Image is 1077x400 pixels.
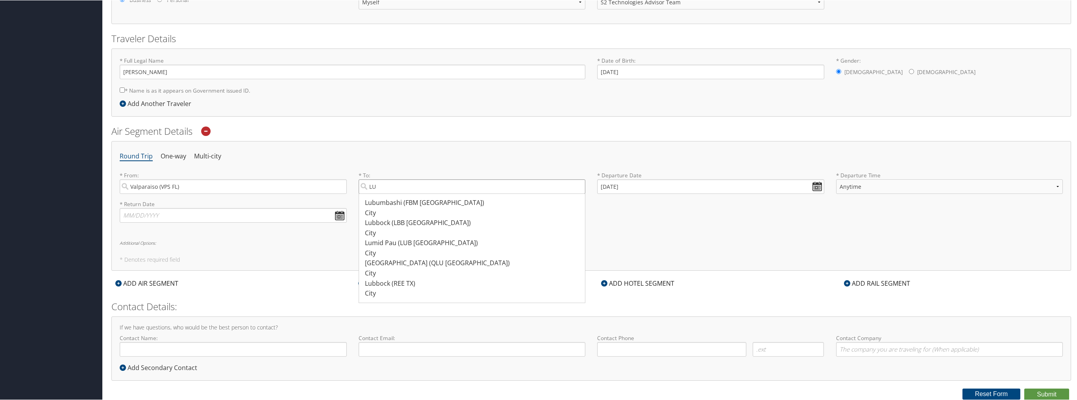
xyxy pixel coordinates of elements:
button: Submit [1024,388,1069,400]
h2: Traveler Details [111,32,1071,45]
label: [DEMOGRAPHIC_DATA] [917,64,975,79]
div: City [365,268,581,278]
input: * Full Legal Name [120,64,585,79]
div: ADD HOTEL SEGMENT [597,278,678,288]
input: MM/DD/YYYY [120,208,347,222]
div: City [365,288,581,298]
input: City or Airport Code [120,179,347,193]
label: * Date of Birth: [597,56,824,79]
li: Multi-city [194,149,221,163]
div: Lumid Pau (LUB [GEOGRAPHIC_DATA]) [365,238,581,248]
h4: If we have questions, who would be the best person to contact? [120,324,1063,330]
label: [DEMOGRAPHIC_DATA] [844,64,903,79]
button: Reset Form [962,388,1021,399]
div: Lubumbashi (FBM [GEOGRAPHIC_DATA]) [365,197,581,208]
input: Lubumbashi (FBM [GEOGRAPHIC_DATA])CityLubbock (LBB [GEOGRAPHIC_DATA])CityLumid Pau (LUB [GEOGRAPH... [359,179,586,193]
label: * From: [120,171,347,193]
div: Lubbock (LBB [GEOGRAPHIC_DATA]) [365,218,581,228]
h2: Contact Details: [111,300,1071,313]
div: City [365,208,581,218]
div: Add Another Traveler [120,99,195,108]
h6: Additional Options: [120,240,1063,245]
h5: * Denotes required field [120,257,1063,262]
select: * Departure Time [836,179,1063,193]
label: Contact Company [836,334,1063,356]
div: ADD RAIL SEGMENT [840,278,914,288]
input: Contact Name: [120,342,347,356]
label: * Name is as it appears on Government issued ID. [120,83,250,97]
label: Contact Phone [597,334,824,342]
input: * Date of Birth: [597,64,824,79]
div: Lubbock (REE TX) [365,278,581,288]
input: MM/DD/YYYY [597,179,824,193]
label: * Gender: [836,56,1063,80]
label: * Departure Date [597,171,824,179]
label: * Return Date [120,200,347,208]
div: Add Secondary Contact [120,363,201,372]
label: * Full Legal Name [120,56,585,79]
div: ADD CAR SEGMENT [354,278,427,288]
div: City [365,228,581,238]
div: ADD AIR SEGMENT [111,278,182,288]
div: [GEOGRAPHIC_DATA] (QLU [GEOGRAPHIC_DATA]) [365,258,581,268]
input: * Name is as it appears on Government issued ID. [120,87,125,92]
input: * Gender:[DEMOGRAPHIC_DATA][DEMOGRAPHIC_DATA] [836,69,841,74]
li: Round Trip [120,149,153,163]
input: .ext [753,342,824,356]
label: * Departure Time [836,171,1063,200]
label: * To: [359,171,586,193]
div: City [365,248,581,258]
label: Contact Name: [120,334,347,356]
input: Contact Email: [359,342,586,356]
li: One-way [161,149,186,163]
input: * Gender:[DEMOGRAPHIC_DATA][DEMOGRAPHIC_DATA] [909,69,914,74]
label: Contact Email: [359,334,586,356]
h2: Air Segment Details [111,124,1071,138]
input: Contact Company [836,342,1063,356]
